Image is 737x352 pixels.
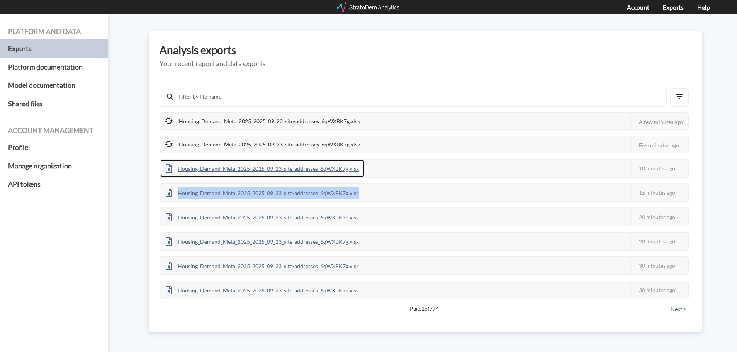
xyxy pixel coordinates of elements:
a: Help [697,3,710,11]
a: Housing_Demand_Meta_2025_2025_09_23_site-addresses_6qWXBK7g.xlsx [160,213,364,219]
div: A few minutes ago [630,113,688,131]
a: Account [627,3,649,11]
button: Next > [668,305,689,313]
a: Housing_Demand_Meta_2025_2025_09_23_site-addresses_6qWXBK7g.xlsx [160,164,364,171]
div: 30 minutes ago [630,281,688,299]
div: Five minutes ago [630,136,688,154]
a: Shared files [8,95,100,113]
div: Housing_Demand_Meta_2025_2025_09_23_site-addresses_6qWXBK7g.xlsx [160,136,365,153]
a: Exports [663,3,684,11]
div: Housing_Demand_Meta_2025_2025_09_23_site-addresses_6qWXBK7g.xlsx [160,113,365,129]
div: Housing_Demand_Meta_2025_2025_09_23_site-addresses_6qWXBK7g.xlsx [160,257,364,274]
a: Housing_Demand_Meta_2025_2025_09_23_site-addresses_6qWXBK7g.xlsx [160,237,364,244]
div: 20 minutes ago [630,233,688,250]
div: Housing_Demand_Meta_2025_2025_09_23_site-addresses_6qWXBK7g.xlsx [160,233,364,250]
a: Exports [8,39,100,58]
a: Profile [8,138,100,157]
a: Housing_Demand_Meta_2025_2025_09_23_site-addresses_6qWXBK7g.xlsx [160,189,364,195]
a: Housing_Demand_Meta_2025_2025_09_23_site-addresses_6qWXBK7g.xlsx [160,262,364,268]
div: 15 minutes ago [630,184,688,201]
div: 30 minutes ago [630,257,688,274]
div: 20 minutes ago [630,208,688,226]
span: Page 1 of 774 [187,305,662,313]
a: Platform documentation [8,58,100,77]
a: Model documentation [8,76,100,95]
h5: Your recent report and data exports [160,60,691,68]
input: Filter by file name [178,92,657,101]
div: Housing_Demand_Meta_2025_2025_09_23_site-addresses_6qWXBK7g.xlsx [160,184,364,201]
a: Housing_Demand_Meta_2025_2025_09_23_site-addresses_6qWXBK7g.xlsx [160,286,364,292]
h3: Analysis exports [160,44,691,56]
a: API tokens [8,175,100,194]
div: Housing_Demand_Meta_2025_2025_09_23_site-addresses_6qWXBK7g.xlsx [160,208,364,226]
div: 10 minutes ago [630,160,688,177]
h4: Account management [8,127,100,134]
div: Housing_Demand_Meta_2025_2025_09_23_site-addresses_6qWXBK7g.xlsx [160,281,364,299]
h4: Platform and data [8,28,100,36]
a: Manage organization [8,157,100,175]
div: Housing_Demand_Meta_2025_2025_09_23_site-addresses_6qWXBK7g.xlsx [160,160,364,177]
